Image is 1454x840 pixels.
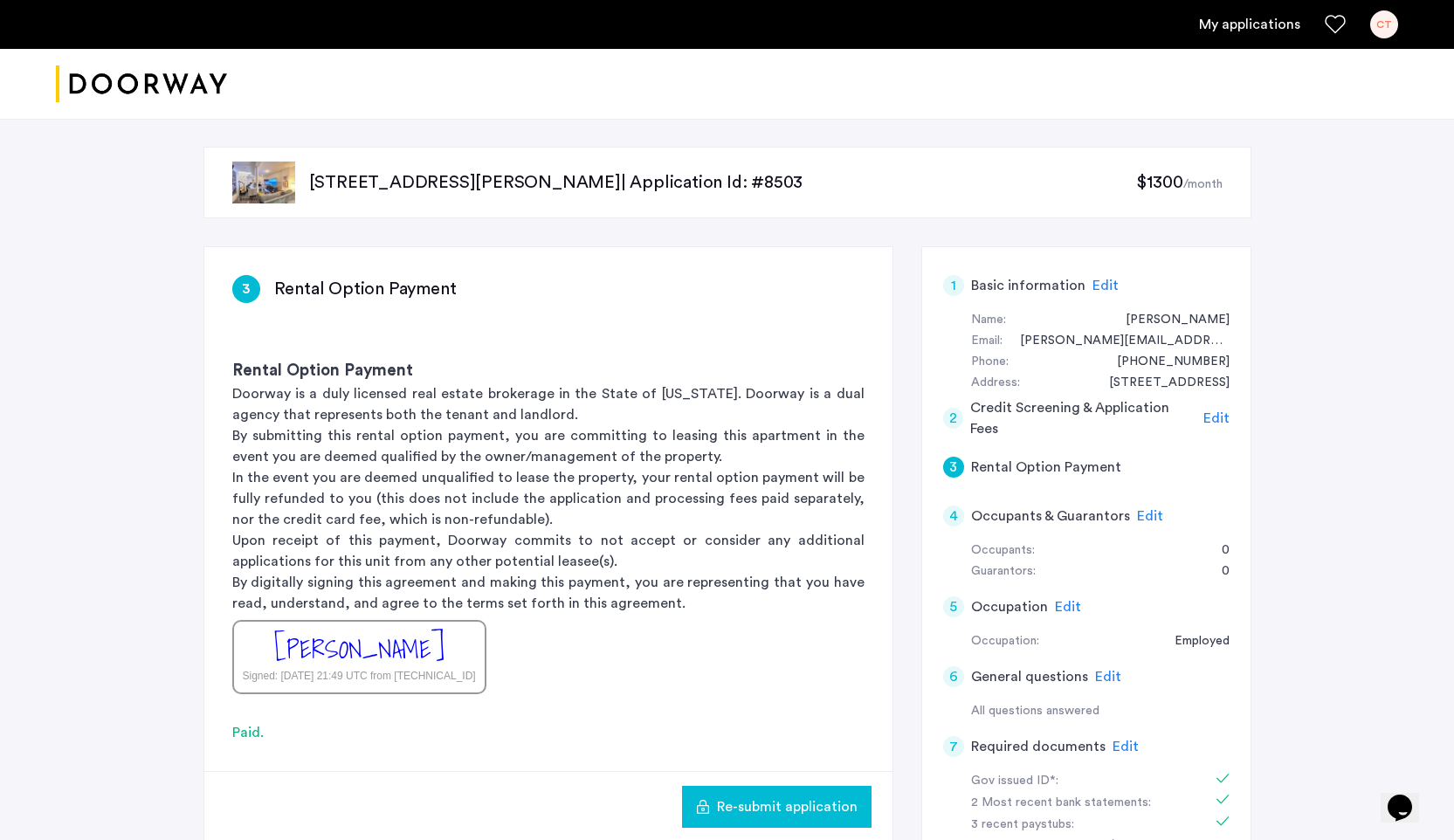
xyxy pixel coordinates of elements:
div: 4 [943,506,964,527]
div: Employed [1157,631,1230,652]
div: Gov issued ID*: [971,771,1191,792]
div: Phone: [971,352,1009,373]
div: thompson.clive@columbia.edu [1003,331,1230,352]
div: CT [1370,10,1398,38]
a: My application [1199,14,1300,35]
div: Occupants: [971,540,1035,561]
a: Cazamio logo [56,52,227,117]
div: 3 [232,275,260,303]
span: Re-submit application [717,796,858,817]
div: 0 [1204,540,1230,561]
div: 2 [943,408,964,429]
span: Edit [1092,279,1119,293]
a: Favorites [1325,14,1346,35]
p: [STREET_ADDRESS][PERSON_NAME] | Application Id: #8503 [309,170,1137,195]
p: In the event you are deemed unqualified to lease the property, your rental option payment will be... [232,467,865,530]
div: 2 Most recent bank statements: [971,793,1191,814]
h3: Rental Option Payment [232,359,865,383]
span: Edit [1203,411,1230,425]
p: Upon receipt of this payment, Doorway commits to not accept or consider any additional applicatio... [232,530,865,572]
div: 6 [943,666,964,687]
span: Edit [1137,509,1163,523]
p: By submitting this rental option payment, you are committing to leasing this apartment in the eve... [232,425,865,467]
div: [PERSON_NAME] [274,630,444,668]
span: Edit [1113,740,1139,754]
div: 523 West 147th Street [1092,373,1230,394]
div: +18563922643 [1099,352,1230,373]
div: 5 [943,596,964,617]
div: 1 [943,275,964,296]
div: 0 [1204,561,1230,582]
span: $1300 [1136,174,1182,191]
h5: General questions [971,666,1088,687]
h5: Occupants & Guarantors [971,506,1130,527]
img: logo [56,52,227,117]
div: 7 [943,736,964,757]
div: 3 [943,457,964,478]
div: Paid. [232,722,865,743]
h5: Rental Option Payment [971,457,1121,478]
button: button [682,786,872,828]
div: Occupation: [971,631,1039,652]
div: Email: [971,331,1003,352]
div: Address: [971,373,1020,394]
div: Guarantors: [971,561,1036,582]
div: All questions answered [971,701,1230,722]
iframe: chat widget [1381,770,1437,823]
sub: /month [1183,178,1223,190]
div: 3 recent paystubs: [971,815,1191,836]
h5: Credit Screening & Application Fees [970,397,1196,439]
div: Name: [971,310,1006,331]
h5: Occupation [971,596,1048,617]
p: By digitally signing this agreement and making this payment, you are representing that you have r... [232,572,865,614]
div: Signed: [DATE] 21:49 UTC from [TECHNICAL_ID] [243,668,476,684]
h3: Rental Option Payment [274,277,457,301]
img: apartment [232,162,295,203]
div: Clive Thompson [1108,310,1230,331]
h5: Basic information [971,275,1085,296]
h5: Required documents [971,736,1106,757]
span: Edit [1095,670,1121,684]
span: Edit [1055,600,1081,614]
p: Doorway is a duly licensed real estate brokerage in the State of [US_STATE]. Doorway is a dual ag... [232,383,865,425]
